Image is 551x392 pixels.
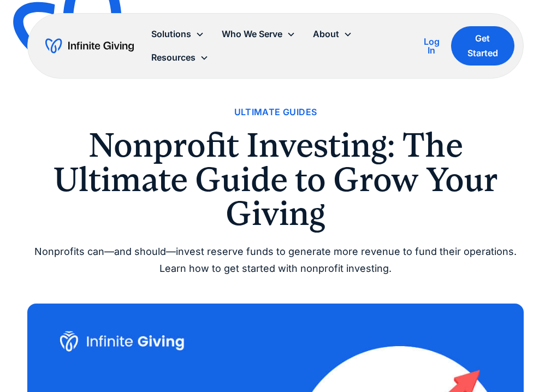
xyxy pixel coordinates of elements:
[313,27,339,41] div: About
[27,128,523,230] h1: Nonprofit Investing: The Ultimate Guide to Grow Your Giving
[151,27,191,41] div: Solutions
[45,37,133,55] a: home
[143,22,213,46] div: Solutions
[234,105,317,120] a: Ultimate Guides
[421,37,443,55] div: Log In
[213,22,304,46] div: Who We Serve
[27,243,523,277] div: Nonprofits can—and should—invest reserve funds to generate more revenue to fund their operations....
[451,26,514,66] a: Get Started
[143,46,217,69] div: Resources
[421,35,443,57] a: Log In
[304,22,361,46] div: About
[222,27,282,41] div: Who We Serve
[151,50,195,65] div: Resources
